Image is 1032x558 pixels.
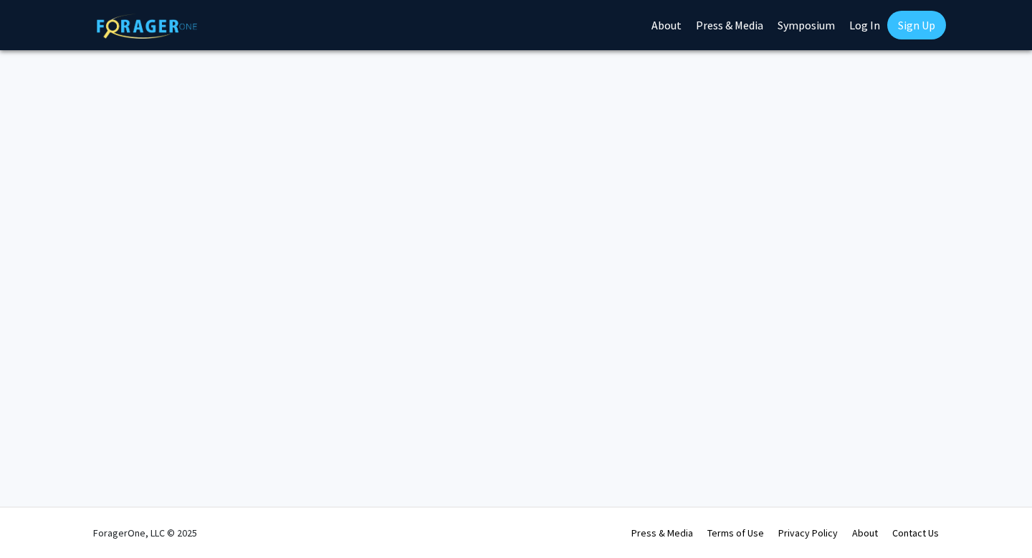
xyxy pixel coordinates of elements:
a: Press & Media [631,526,693,539]
img: ForagerOne Logo [97,14,197,39]
a: Terms of Use [707,526,764,539]
a: Sign Up [887,11,946,39]
a: About [852,526,878,539]
div: ForagerOne, LLC © 2025 [93,508,197,558]
a: Privacy Policy [778,526,838,539]
a: Contact Us [892,526,939,539]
